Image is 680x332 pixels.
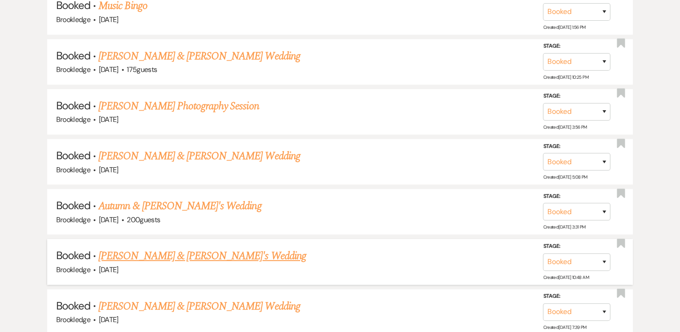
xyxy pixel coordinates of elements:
[56,49,90,63] span: Booked
[543,141,610,151] label: Stage:
[56,15,91,24] span: Brookledge
[543,74,588,80] span: Created: [DATE] 10:25 PM
[56,215,91,224] span: Brookledge
[56,115,91,124] span: Brookledge
[99,15,119,24] span: [DATE]
[543,91,610,101] label: Stage:
[56,315,91,324] span: Brookledge
[543,324,586,330] span: Created: [DATE] 7:39 PM
[543,242,610,251] label: Stage:
[99,165,119,175] span: [DATE]
[98,298,300,314] a: [PERSON_NAME] & [PERSON_NAME] Wedding
[99,215,119,224] span: [DATE]
[98,148,300,164] a: [PERSON_NAME] & [PERSON_NAME] Wedding
[543,41,610,51] label: Stage:
[127,215,160,224] span: 200 guests
[56,299,90,313] span: Booked
[98,48,300,64] a: [PERSON_NAME] & [PERSON_NAME] Wedding
[56,198,90,212] span: Booked
[56,265,91,274] span: Brookledge
[99,65,119,74] span: [DATE]
[56,248,90,262] span: Booked
[99,265,119,274] span: [DATE]
[543,192,610,202] label: Stage:
[98,98,258,114] a: [PERSON_NAME] Photography Session
[56,148,90,162] span: Booked
[543,274,588,280] span: Created: [DATE] 10:48 AM
[98,248,306,264] a: [PERSON_NAME] & [PERSON_NAME]'s Wedding
[543,292,610,301] label: Stage:
[127,65,157,74] span: 175 guests
[98,198,261,214] a: Autumn & [PERSON_NAME]'s Wedding
[99,315,119,324] span: [DATE]
[56,65,91,74] span: Brookledge
[543,124,587,130] span: Created: [DATE] 3:56 PM
[543,174,587,180] span: Created: [DATE] 5:08 PM
[543,24,585,30] span: Created: [DATE] 1:56 PM
[56,99,90,112] span: Booked
[56,165,91,175] span: Brookledge
[99,115,119,124] span: [DATE]
[543,224,585,230] span: Created: [DATE] 3:31 PM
